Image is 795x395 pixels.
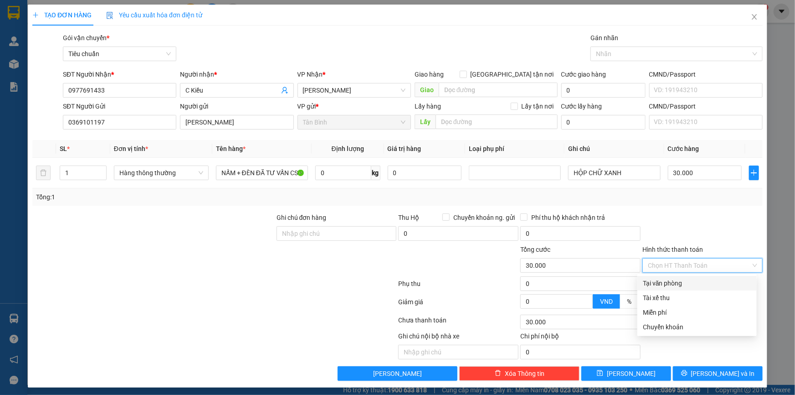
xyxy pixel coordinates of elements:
button: printer[PERSON_NAME] và In [673,366,763,381]
div: Chuyển khoản [643,322,751,332]
input: Ghi chú đơn hàng [277,226,397,241]
span: Định lượng [332,145,364,152]
span: Gói vận chuyển [63,34,109,42]
span: [PERSON_NAME] và In [691,369,755,379]
span: Phí thu hộ khách nhận trả [528,213,609,223]
img: icon [106,12,113,19]
input: Ghi Chú [568,166,660,180]
span: Tân Bình [303,115,405,129]
div: Ghi chú nội bộ nhà xe [398,331,518,345]
span: Giao hàng [415,71,444,78]
label: Hình thức thanh toán [642,246,703,253]
span: [PERSON_NAME] [373,369,422,379]
button: deleteXóa Thông tin [459,366,580,381]
span: user-add [281,87,288,94]
span: Cư Kuin [303,83,405,97]
div: Người nhận [180,69,293,79]
span: save [597,370,603,377]
span: Đơn vị tính [114,145,148,152]
span: printer [681,370,687,377]
input: 0 [388,166,462,180]
div: Giảm giá [398,297,520,313]
th: Ghi chú [564,140,664,158]
div: Tại văn phòng [643,278,751,288]
button: save[PERSON_NAME] [581,366,671,381]
span: Lấy tận nơi [518,101,558,111]
span: % [627,298,631,305]
span: Yêu cầu xuất hóa đơn điện tử [106,11,202,19]
span: Chuyển khoản ng. gửi [450,213,518,223]
th: Loại phụ phí [465,140,564,158]
span: TẠO ĐƠN HÀNG [32,11,92,19]
input: Cước giao hàng [561,83,646,98]
span: Tên hàng [216,145,246,152]
button: delete [36,166,51,180]
button: Close [742,5,767,30]
span: [GEOGRAPHIC_DATA] tận nơi [467,69,558,79]
div: Tài xế thu [643,293,751,303]
input: Nhập ghi chú [398,345,518,359]
button: plus [749,166,759,180]
input: VD: Bàn, Ghế [216,166,308,180]
div: Phụ thu [398,279,520,295]
span: Giá trị hàng [388,145,421,152]
span: close [751,13,758,21]
div: CMND/Passport [649,69,763,79]
label: Gán nhãn [590,34,618,42]
input: Dọc đường [439,83,558,97]
div: Tổng: 1 [36,192,307,202]
span: VND [600,298,613,305]
span: [PERSON_NAME] [607,369,656,379]
span: Giao [415,83,439,97]
span: Lấy [415,114,436,129]
span: Tiêu chuẩn [68,47,171,61]
span: plus [32,12,39,18]
label: Cước lấy hàng [561,103,602,110]
span: Thu Hộ [398,214,419,221]
span: Xóa Thông tin [505,369,544,379]
div: Người gửi [180,101,293,111]
div: VP gửi [297,101,411,111]
span: VP Nhận [297,71,323,78]
span: Lấy hàng [415,103,441,110]
label: Cước giao hàng [561,71,606,78]
span: Tổng cước [520,246,550,253]
div: SĐT Người Nhận [63,69,176,79]
button: [PERSON_NAME] [338,366,458,381]
span: plus [749,169,759,177]
div: CMND/Passport [649,101,763,111]
div: Chưa thanh toán [398,315,520,331]
input: Cước lấy hàng [561,115,646,130]
div: Chi phí nội bộ [520,331,641,345]
span: SL [60,145,67,152]
span: delete [495,370,501,377]
span: kg [371,166,380,180]
input: Dọc đường [436,114,558,129]
span: Hàng thông thường [119,166,203,180]
label: Ghi chú đơn hàng [277,214,327,221]
div: SĐT Người Gửi [63,101,176,111]
span: Cước hàng [668,145,699,152]
div: Miễn phí [643,307,751,317]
